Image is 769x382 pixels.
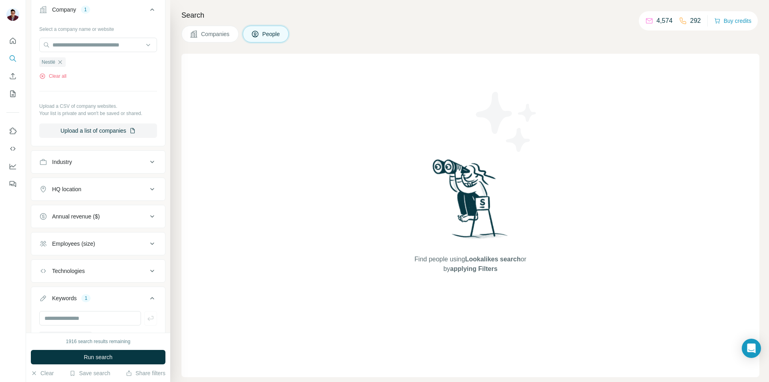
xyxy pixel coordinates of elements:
[81,6,90,13] div: 1
[126,369,165,377] button: Share filters
[81,295,91,302] div: 1
[6,51,19,66] button: Search
[31,207,165,226] button: Annual revenue ($)
[31,180,165,199] button: HQ location
[42,59,55,66] span: Nestlé
[201,30,230,38] span: Companies
[52,6,76,14] div: Company
[6,124,19,138] button: Use Surfe on LinkedIn
[6,177,19,191] button: Feedback
[52,185,81,193] div: HQ location
[181,10,759,21] h4: Search
[6,34,19,48] button: Quick start
[31,152,165,172] button: Industry
[450,265,497,272] span: applying Filters
[690,16,701,26] p: 292
[6,87,19,101] button: My lists
[6,159,19,174] button: Dashboard
[31,234,165,253] button: Employees (size)
[39,110,157,117] p: Your list is private and won't be saved or shared.
[471,86,543,158] img: Surfe Illustration - Stars
[66,338,131,345] div: 1916 search results remaining
[656,16,672,26] p: 4,574
[52,212,100,220] div: Annual revenue ($)
[465,256,521,263] span: Lookalikes search
[52,158,72,166] div: Industry
[6,69,19,83] button: Enrich CSV
[52,240,95,248] div: Employees (size)
[31,369,54,377] button: Clear
[39,22,157,33] div: Select a company name or website
[429,157,512,247] img: Surfe Illustration - Woman searching with binoculars
[742,339,761,358] div: Open Intercom Messenger
[6,141,19,156] button: Use Surfe API
[39,73,66,80] button: Clear all
[714,15,751,26] button: Buy credits
[52,294,76,302] div: Keywords
[31,261,165,281] button: Technologies
[31,289,165,311] button: Keywords1
[406,255,534,274] span: Find people using or by
[6,8,19,21] img: Avatar
[39,123,157,138] button: Upload a list of companies
[84,353,113,361] span: Run search
[69,369,110,377] button: Save search
[52,267,85,275] div: Technologies
[262,30,281,38] span: People
[31,350,165,364] button: Run search
[39,103,157,110] p: Upload a CSV of company websites.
